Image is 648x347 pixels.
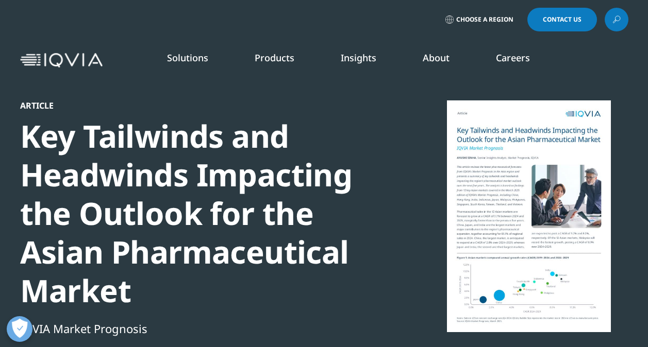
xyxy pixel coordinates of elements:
a: Insights [341,51,376,64]
span: Contact Us [543,16,581,23]
a: Products [255,51,294,64]
span: Choose a Region [456,15,513,24]
a: About [423,51,450,64]
a: Solutions [167,51,208,64]
nav: Primary [107,36,628,84]
img: IQVIA Healthcare Information Technology and Pharma Clinical Research Company [20,53,103,68]
a: Contact Us [527,8,597,31]
div: Key Tailwinds and Headwinds Impacting the Outlook for the Asian Pharmaceutical Market [20,117,374,310]
a: Careers [496,51,530,64]
div: IQVIA Market Prognosis [20,320,374,337]
button: Open Preferences [7,316,32,342]
div: Article [20,100,374,111]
